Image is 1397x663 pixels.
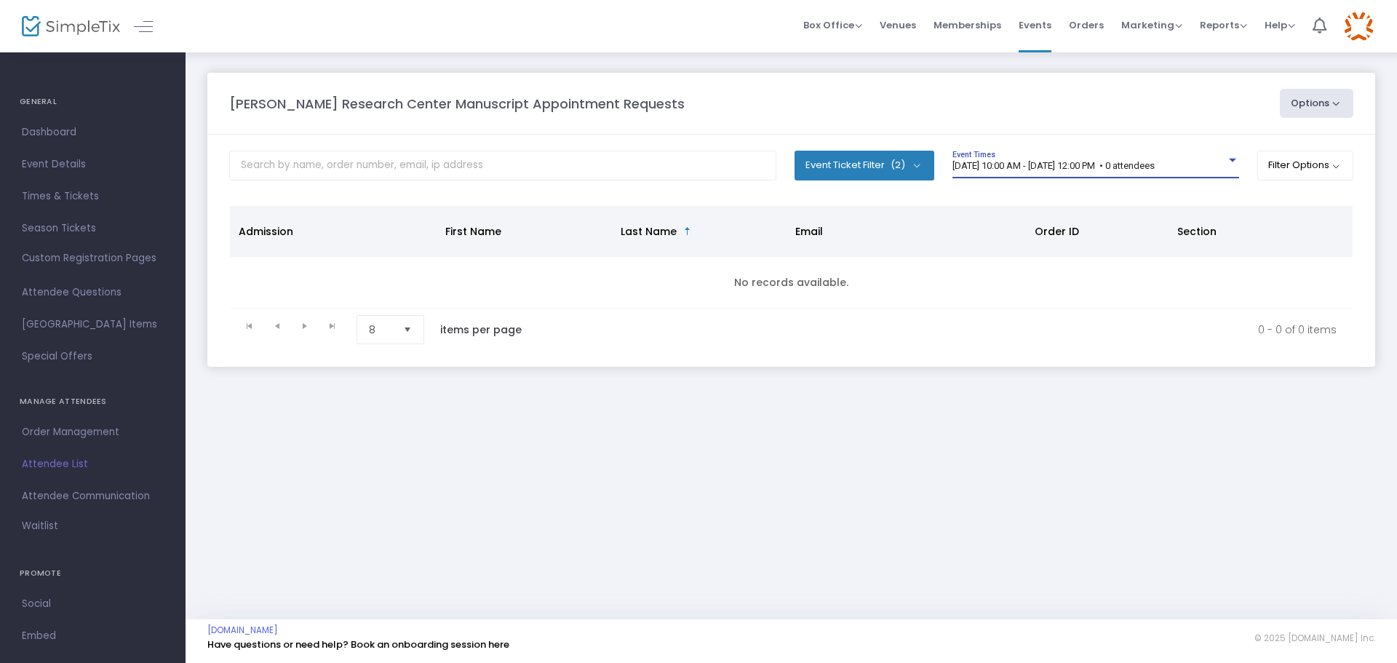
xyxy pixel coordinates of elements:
span: © 2025 [DOMAIN_NAME] Inc. [1254,632,1375,644]
span: Reports [1200,18,1247,32]
span: Admission [239,224,293,239]
span: Season Tickets [22,219,164,238]
label: items per page [440,322,522,337]
span: Embed [22,627,164,646]
h4: PROMOTE [20,559,166,588]
span: Order ID [1035,224,1079,239]
button: Select [397,316,418,344]
span: Attendee List [22,455,164,474]
h4: GENERAL [20,87,166,116]
span: Special Offers [22,347,164,366]
h4: MANAGE ATTENDEES [20,387,166,416]
span: Memberships [934,7,1001,44]
span: Attendee Communication [22,487,164,506]
span: [GEOGRAPHIC_DATA] Items [22,315,164,334]
span: Marketing [1121,18,1182,32]
span: Waitlist [22,519,58,533]
span: 8 [369,322,391,337]
span: Orders [1069,7,1104,44]
button: Event Ticket Filter(2) [795,151,934,180]
span: Dashboard [22,123,164,142]
span: Venues [880,7,916,44]
a: Have questions or need help? Book an onboarding session here [207,638,509,651]
m-panel-title: [PERSON_NAME] Research Center Manuscript Appointment Requests [229,94,685,114]
td: No records available. [230,257,1353,309]
span: Box Office [803,18,862,32]
span: Email [795,224,823,239]
button: Filter Options [1257,151,1354,180]
span: Last Name [621,224,677,239]
span: Sortable [682,226,693,237]
span: Social [22,595,164,614]
div: Data table [230,206,1353,309]
span: Events [1019,7,1051,44]
span: Custom Registration Pages [22,251,156,266]
span: First Name [445,224,501,239]
span: Attendee Questions [22,283,164,302]
button: Options [1280,89,1354,118]
a: [DOMAIN_NAME] [207,624,278,636]
input: Search by name, order number, email, ip address [229,151,776,180]
span: Times & Tickets [22,187,164,206]
kendo-pager-info: 0 - 0 of 0 items [552,315,1337,344]
span: Event Details [22,155,164,174]
span: Section [1177,224,1217,239]
span: Order Management [22,423,164,442]
span: [DATE] 10:00 AM - [DATE] 12:00 PM • 0 attendees [952,160,1155,171]
span: (2) [891,159,905,171]
span: Help [1265,18,1295,32]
